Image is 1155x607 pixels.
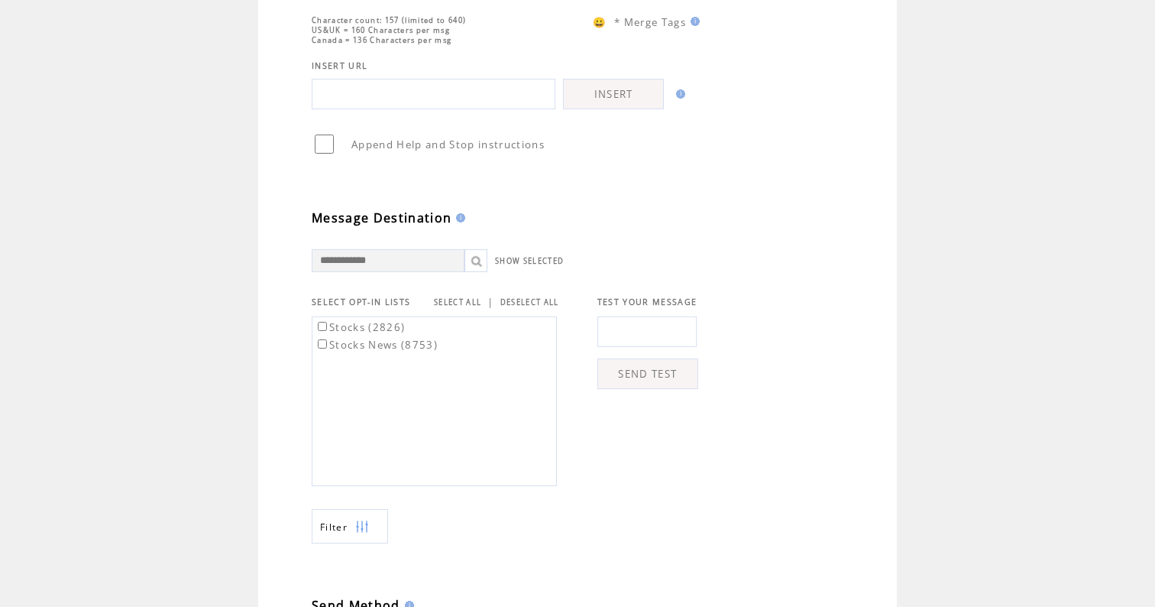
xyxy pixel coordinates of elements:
img: help.gif [671,89,685,99]
span: Append Help and Stop instructions [351,138,545,151]
a: INSERT [563,79,664,109]
a: SELECT ALL [434,297,481,307]
img: filters.png [355,510,369,544]
span: | [487,295,493,309]
img: help.gif [451,213,465,222]
span: * Merge Tags [614,15,686,29]
span: Show filters [320,521,348,534]
label: Stocks News (8753) [315,338,438,352]
a: SEND TEST [597,359,698,389]
input: Stocks News (8753) [318,339,327,349]
a: DESELECT ALL [500,297,559,307]
span: INSERT URL [312,60,367,71]
span: Message Destination [312,209,451,226]
span: US&UK = 160 Characters per msg [312,25,450,35]
span: 😀 [593,15,607,29]
span: Canada = 136 Characters per msg [312,35,451,45]
img: help.gif [686,17,700,26]
a: Filter [312,509,388,544]
span: TEST YOUR MESSAGE [597,297,697,307]
span: SELECT OPT-IN LISTS [312,297,410,307]
span: Character count: 157 (limited to 640) [312,15,466,25]
a: SHOW SELECTED [495,256,564,266]
input: Stocks (2826) [318,322,327,331]
label: Stocks (2826) [315,320,405,334]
